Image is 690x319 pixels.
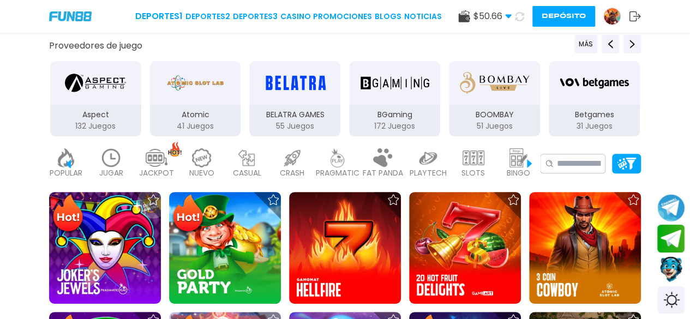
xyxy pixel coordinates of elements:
[544,60,644,137] button: Betgames
[150,109,241,121] p: Atomic
[170,193,206,236] img: Hot
[449,121,540,132] p: 51 Juegos
[445,60,544,137] button: BOOMBAY
[604,8,620,25] img: Avatar
[549,109,640,121] p: Betgames
[349,109,440,121] p: BGaming
[617,158,636,169] img: Platform Filter
[281,148,303,167] img: crash_light.webp
[261,68,329,98] img: BELATRA GAMES
[50,193,86,236] img: Hot
[657,194,685,222] button: Join telegram channel
[361,68,429,98] img: BGaming
[375,11,401,22] a: BLOGS
[280,11,310,22] a: CASINO
[460,68,529,98] img: BOOMBAY
[410,167,447,179] p: PLAYTECH
[603,8,629,25] a: Avatar
[461,167,485,179] p: SLOTS
[529,192,641,304] img: 3 Coin Cowboy
[50,167,82,179] p: POPULAR
[168,142,182,157] img: hot
[657,255,685,284] button: Contact customer service
[349,121,440,132] p: 172 Juegos
[49,192,161,304] img: Joker's Jewels
[49,11,92,21] img: Company Logo
[508,148,530,167] img: bingo_light.webp
[363,167,403,179] p: FAT PANDA
[191,148,213,167] img: new_light.webp
[50,109,141,121] p: Aspect
[236,148,258,167] img: casual_light.webp
[574,35,597,53] button: Previous providers
[602,35,619,53] button: Previous providers
[99,167,123,179] p: JUGAR
[327,148,349,167] img: pragmatic_light.webp
[189,167,214,179] p: NUEVO
[549,121,640,132] p: 31 Juegos
[165,68,226,98] img: Atomic
[560,68,628,98] img: Betgames
[313,11,372,22] a: Promociones
[100,148,122,167] img: recent_light.webp
[449,109,540,121] p: BOOMBAY
[657,286,685,314] div: Switch theme
[249,121,340,132] p: 55 Juegos
[233,11,278,22] a: Deportes3
[623,35,641,53] button: Next providers
[169,192,281,304] img: Gold Party
[473,10,512,23] span: $ 50.66
[185,11,230,22] a: Deportes2
[463,148,484,167] img: slots_light.webp
[146,60,245,137] button: Atomic
[316,167,359,179] p: PRAGMATIC
[249,109,340,121] p: BELATRA GAMES
[233,167,261,179] p: CASUAL
[657,225,685,253] button: Join telegram
[150,121,241,132] p: 41 Juegos
[280,167,304,179] p: CRASH
[409,192,521,304] img: 20 Hot Fruit Delights
[55,148,77,167] img: popular_light.webp
[404,11,442,22] a: NOTICIAS
[532,6,595,27] button: Depósito
[50,121,141,132] p: 132 Juegos
[289,192,401,304] img: Hellfire
[135,10,183,23] a: Deportes1
[139,167,174,179] p: JACKPOT
[146,148,167,167] img: jackpot_light.webp
[507,167,530,179] p: BINGO
[46,60,146,137] button: Aspect
[372,148,394,167] img: fat_panda_light.webp
[345,60,445,137] button: BGaming
[245,60,345,137] button: BELATRA GAMES
[65,68,126,98] img: Aspect
[417,148,439,167] img: playtech_light.webp
[49,40,142,51] button: Proveedores de juego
